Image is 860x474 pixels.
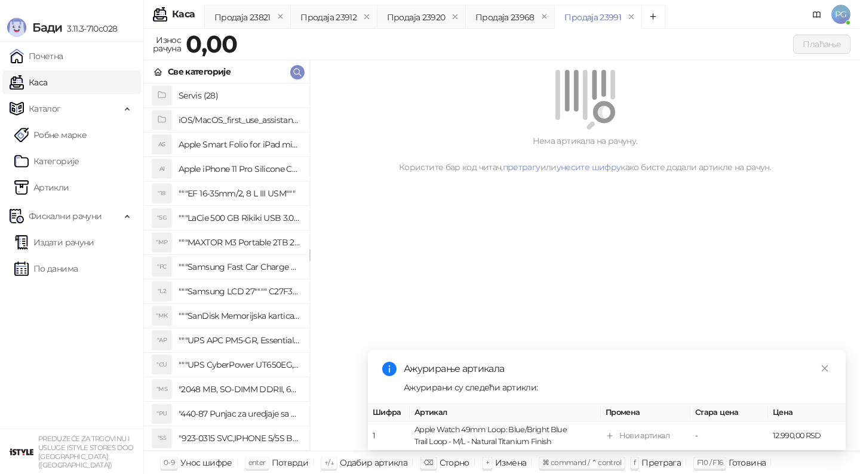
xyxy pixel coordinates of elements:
a: По данима [14,257,78,281]
h4: """SanDisk Memorijska kartica 256GB microSDXC sa SD adapterom SDSQXA1-256G-GN6MA - Extreme PLUS, ... [179,306,300,325]
h4: """UPS CyberPower UT650EG, 650VA/360W , line-int., s_uko, desktop""" [179,355,300,374]
h4: """EF 16-35mm/2, 8 L III USM""" [179,184,300,203]
div: Продаја 23912 [300,11,357,24]
span: f [634,458,635,467]
span: Фискални рачуни [29,204,102,228]
button: remove [623,12,639,22]
div: Нема артикала на рачуну. Користите бар код читач, или како бисте додали артикле на рачун. [324,134,846,174]
button: remove [537,12,552,22]
a: унесите шифру [557,162,621,173]
h4: Apple iPhone 11 Pro Silicone Case - Black [179,159,300,178]
span: Бади [32,20,62,35]
div: Каса [172,10,195,19]
button: Плаћање [793,35,850,54]
h4: """MAXTOR M3 Portable 2TB 2.5"""" crni eksterni hard disk HX-M201TCB/GM""" [179,233,300,252]
h4: "440-87 Punjac za uredjaje sa micro USB portom 4/1, Stand." [179,404,300,423]
h4: "2048 MB, SO-DIMM DDRII, 667 MHz, Napajanje 1,8 0,1 V, Latencija CL5" [179,380,300,399]
th: Артикал [410,404,601,421]
button: remove [273,12,288,22]
img: Logo [7,18,26,37]
a: Категорије [14,149,79,173]
a: Каса [10,70,47,94]
h4: """Samsung Fast Car Charge Adapter, brzi auto punja_, boja crna""" [179,257,300,276]
h4: """UPS APC PM5-GR, Essential Surge Arrest,5 utic_nica""" [179,331,300,350]
div: Сторно [440,455,469,470]
span: 3.11.3-710c028 [62,23,117,34]
div: "5G [152,208,171,227]
td: - [690,421,768,451]
h4: Apple Smart Folio for iPad mini (A17 Pro) - Sage [179,135,300,154]
div: Готовина [729,455,766,470]
a: Издати рачуни [14,230,94,254]
div: Одабир артикла [340,455,407,470]
td: 12.990,00 RSD [768,421,846,451]
span: ⌫ [423,458,433,467]
span: + [486,458,489,467]
td: Apple Watch 49mm Loop: Blue/Bright Blue Trail Loop - M/L - Natural Titanium Finish [410,421,601,451]
span: ↑/↓ [324,458,334,467]
div: "S5 [152,429,171,448]
th: Шифра [368,404,410,421]
div: "MP [152,233,171,252]
span: PG [831,5,850,24]
div: "AP [152,331,171,350]
span: ⌘ command / ⌃ control [542,458,622,467]
div: "FC [152,257,171,276]
th: Промена [601,404,690,421]
div: Измена [495,455,526,470]
div: "MS [152,380,171,399]
span: F10 / F16 [697,458,723,467]
small: PREDUZEĆE ZA TRGOVINU I USLUGE ISTYLE STORES DOO [GEOGRAPHIC_DATA] ([GEOGRAPHIC_DATA]) [38,435,134,469]
div: Продаја 23920 [387,11,446,24]
div: Унос шифре [180,455,232,470]
a: претрагу [503,162,540,173]
h4: iOS/MacOS_first_use_assistance (4) [179,110,300,130]
span: Каталог [29,97,61,121]
a: ArtikliАртикли [14,176,69,199]
span: info-circle [382,362,397,376]
th: Цена [768,404,846,421]
div: Ажурирање артикала [404,362,831,376]
div: "MK [152,306,171,325]
a: Документација [807,5,827,24]
div: "L2 [152,282,171,301]
h4: """Samsung LCD 27"""" C27F390FHUXEN""" [179,282,300,301]
h4: Servis (28) [179,86,300,105]
div: Све категорије [168,65,231,78]
div: Ажурирани су следећи артикли: [404,381,831,394]
strong: 0,00 [186,29,237,59]
span: 0-9 [164,458,174,467]
div: Износ рачуна [150,32,183,56]
div: Продаја 23968 [475,11,535,24]
a: Робне марке [14,123,87,147]
th: Стара цена [690,404,768,421]
td: 1 [368,421,410,451]
a: Почетна [10,44,63,68]
div: Нови артикал [619,430,669,442]
h4: "923-0315 SVC,IPHONE 5/5S BATTERY REMOVAL TRAY Držač za iPhone sa kojim se otvara display [179,429,300,448]
div: grid [144,84,309,451]
div: "18 [152,184,171,203]
div: "PU [152,404,171,423]
button: Add tab [641,5,665,29]
div: Продаја 23821 [214,11,271,24]
span: enter [248,458,266,467]
button: remove [359,12,374,22]
div: Претрага [641,455,681,470]
img: 64x64-companyLogo-77b92cf4-9946-4f36-9751-bf7bb5fd2c7d.png [10,440,33,464]
a: Close [818,362,831,375]
button: remove [447,12,463,22]
div: "CU [152,355,171,374]
div: AI [152,159,171,178]
div: Потврди [272,455,309,470]
div: AS [152,135,171,154]
div: Продаја 23991 [564,11,621,24]
span: close [821,364,829,373]
h4: """LaCie 500 GB Rikiki USB 3.0 / Ultra Compact & Resistant aluminum / USB 3.0 / 2.5""""""" [179,208,300,227]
